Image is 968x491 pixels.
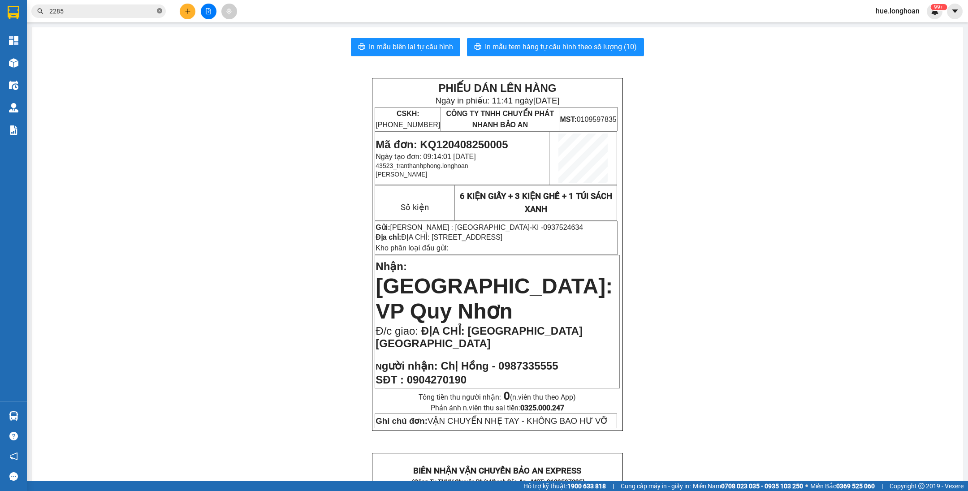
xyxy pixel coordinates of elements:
span: Kho phân loại đầu gửi: [376,244,449,252]
strong: 1900 633 818 [567,482,606,490]
img: icon-new-feature [931,7,939,15]
img: dashboard-icon [9,36,18,45]
span: 0937524634 [543,224,583,231]
input: Tìm tên, số ĐT hoặc mã đơn [49,6,155,16]
span: Tổng tiền thu người nhận: [419,393,576,401]
strong: Địa chỉ: [376,233,401,241]
img: warehouse-icon [9,103,18,112]
span: Số kiện [401,202,429,212]
button: aim [221,4,237,19]
span: 0109597835 [560,116,616,123]
button: caret-down [947,4,963,19]
span: - [530,224,583,231]
span: 6 KIỆN GIẤY + 3 KIỆN GHẾ + 1 TÚI SÁCH XANH [460,191,612,214]
button: file-add [201,4,216,19]
strong: Ghi chú đơn: [376,416,428,426]
span: Ngày tạo đơn: 09:14:01 [DATE] [376,153,475,160]
strong: MST: [560,116,576,123]
span: caret-down [951,7,959,15]
strong: SĐT : [376,374,404,386]
span: [PHONE_NUMBER] [376,110,440,129]
span: ĐỊA CHỈ: [STREET_ADDRESS] [401,233,502,241]
span: 0904270190 [407,374,467,386]
img: logo-vxr [8,6,19,19]
span: CÔNG TY TNHH CHUYỂN PHÁT NHANH BẢO AN [446,110,554,129]
span: close-circle [157,8,162,13]
span: (n.viên thu theo App) [504,393,576,401]
strong: 0325.000.247 [520,404,564,412]
span: Miền Nam [693,481,803,491]
span: copyright [918,483,925,489]
span: file-add [205,8,212,14]
img: warehouse-icon [9,81,18,90]
span: plus [185,8,191,14]
strong: BIÊN NHẬN VẬN CHUYỂN BẢO AN EXPRESS [413,466,581,476]
span: Hỗ trợ kỹ thuật: [523,481,606,491]
span: In mẫu biên lai tự cấu hình [369,41,453,52]
span: [GEOGRAPHIC_DATA]: VP Quy Nhơn [376,274,613,323]
span: close-circle [157,7,162,16]
span: notification [9,452,18,461]
button: plus [180,4,195,19]
img: solution-icon [9,125,18,135]
span: printer [474,43,481,52]
strong: CSKH: [397,110,419,117]
span: VẬN CHUYỂN NHẸ TAY - KHÔNG BAO HƯ VỠ [376,416,608,426]
span: 43523_tranthanhphong.longhoan [376,162,468,169]
strong: N [376,362,437,371]
button: printerIn mẫu tem hàng tự cấu hình theo số lượng (10) [467,38,644,56]
span: In mẫu tem hàng tự cấu hình theo số lượng (10) [485,41,637,52]
strong: 0369 525 060 [836,482,875,490]
img: warehouse-icon [9,58,18,68]
strong: PHIẾU DÁN LÊN HÀNG [438,82,556,94]
span: message [9,472,18,481]
strong: (Công Ty TNHH Chuyển Phát Nhanh Bảo An - MST: 0109597835) [411,478,584,485]
span: [PERSON_NAME] [376,171,427,178]
span: Phản ánh n.viên thu sai tiền: [431,404,564,412]
strong: Gửi: [376,224,390,231]
span: Chị Hồng - 0987335555 [441,360,558,372]
span: Nhận: [376,260,407,272]
span: ⚪️ [805,484,808,488]
span: ĐỊA CHỈ: [GEOGRAPHIC_DATA] [GEOGRAPHIC_DATA] [376,325,583,349]
span: Đ/c giao: [376,325,421,337]
sup: 379 [930,4,947,10]
span: search [37,8,43,14]
span: [DATE] [533,96,560,105]
span: | [613,481,614,491]
span: Mã đơn: KQ120408250005 [376,138,508,151]
span: printer [358,43,365,52]
span: Miền Bắc [810,481,875,491]
span: aim [226,8,232,14]
span: question-circle [9,432,18,440]
span: gười nhận: [382,360,438,372]
button: printerIn mẫu biên lai tự cấu hình [351,38,460,56]
span: Ngày in phiếu: 11:41 ngày [435,96,559,105]
strong: 0 [504,390,510,402]
span: | [882,481,883,491]
img: warehouse-icon [9,411,18,421]
span: KI - [532,224,583,231]
span: [PERSON_NAME] : [GEOGRAPHIC_DATA] [390,224,530,231]
strong: 0708 023 035 - 0935 103 250 [721,482,803,490]
span: hue.longhoan [869,5,927,17]
span: Cung cấp máy in - giấy in: [621,481,691,491]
